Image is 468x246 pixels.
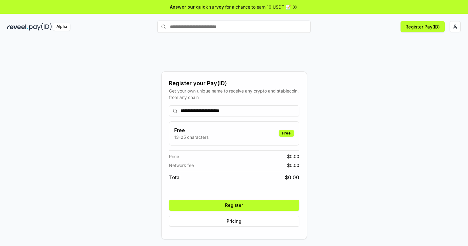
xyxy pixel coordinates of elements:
[169,153,179,160] span: Price
[287,162,299,168] span: $ 0.00
[279,130,294,137] div: Free
[174,134,209,140] p: 13-25 characters
[169,162,194,168] span: Network fee
[401,21,445,32] button: Register Pay(ID)
[29,23,52,31] img: pay_id
[225,4,291,10] span: for a chance to earn 10 USDT 📝
[7,23,28,31] img: reveel_dark
[285,174,299,181] span: $ 0.00
[287,153,299,160] span: $ 0.00
[169,88,299,100] div: Get your own unique name to receive any crypto and stablecoin, from any chain
[169,79,299,88] div: Register your Pay(ID)
[169,216,299,227] button: Pricing
[170,4,224,10] span: Answer our quick survey
[174,127,209,134] h3: Free
[169,200,299,211] button: Register
[53,23,70,31] div: Alpha
[169,174,181,181] span: Total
